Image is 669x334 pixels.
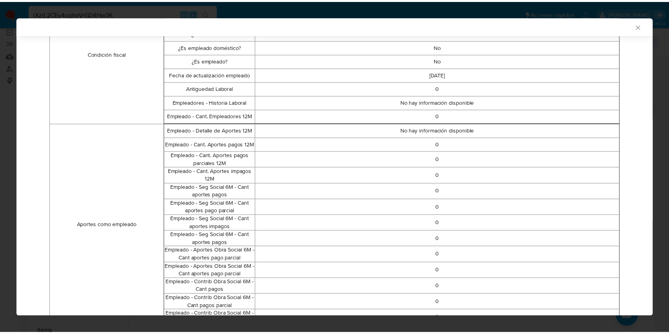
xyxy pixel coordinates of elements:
[50,124,166,327] td: Aportes como empleado
[166,167,258,183] td: Empleado - Cant. Aportes impagos 12M
[166,54,258,68] td: ¿Es empleado?
[166,152,258,167] td: Empleado - Cant. Aportes pagos parciales 12M
[258,54,627,68] td: No
[17,17,661,317] div: closure-recommendation-modal
[258,40,627,54] td: No
[258,215,627,231] td: 0
[258,138,627,152] td: 0
[166,215,258,231] td: Empleado - Seg Social 6M - Cant aportes impagos
[258,98,627,106] p: No hay información disponible
[166,124,258,138] td: Empleado - Detalle de Aportes 12M
[258,152,627,167] td: 0
[166,247,258,263] td: Empleado - Aportes Obra Social 6M - Cant aportes pago parcial
[166,295,258,311] td: Empleado - Contrib Obra Social 6M - Cant pagos parcial
[166,231,258,247] td: Empleado - Seg Social 6M - Cant aportes pagos
[258,295,627,311] td: 0
[258,109,627,123] td: 0
[258,263,627,279] td: 0
[166,183,258,199] td: Empleado - Seg Social 6M - Cant aportes pagos
[166,40,258,54] td: ¿Es empleado doméstico?
[258,279,627,295] td: 0
[166,199,258,215] td: Empleado - Seg Social 6M - Cant aportes pago parcial
[166,138,258,152] td: Empleado - Cant. Aportes pagos 12M
[258,183,627,199] td: 0
[258,247,627,263] td: 0
[166,311,258,327] td: Empleado - Contrib Obra Social 6M - Cant impagos
[258,311,627,327] td: 0
[258,199,627,215] td: 0
[258,127,627,134] p: No hay información disponible
[166,68,258,82] td: Fecha de actualización empleado
[166,279,258,295] td: Empleado - Contrib Obra Social 6M - Cant pagos
[258,68,627,82] td: [DATE]
[258,231,627,247] td: 0
[166,96,258,109] td: Empleadores - Historia Laboral
[166,109,258,123] td: Empleado - Cant. Empleadores 12M
[642,22,649,29] button: Cerrar ventana
[166,263,258,279] td: Empleado - Aportes Obra Social 6M - Cant aportes pago parcial
[258,82,627,96] td: 0
[166,82,258,96] td: Antiguedad Laboral
[258,167,627,183] td: 0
